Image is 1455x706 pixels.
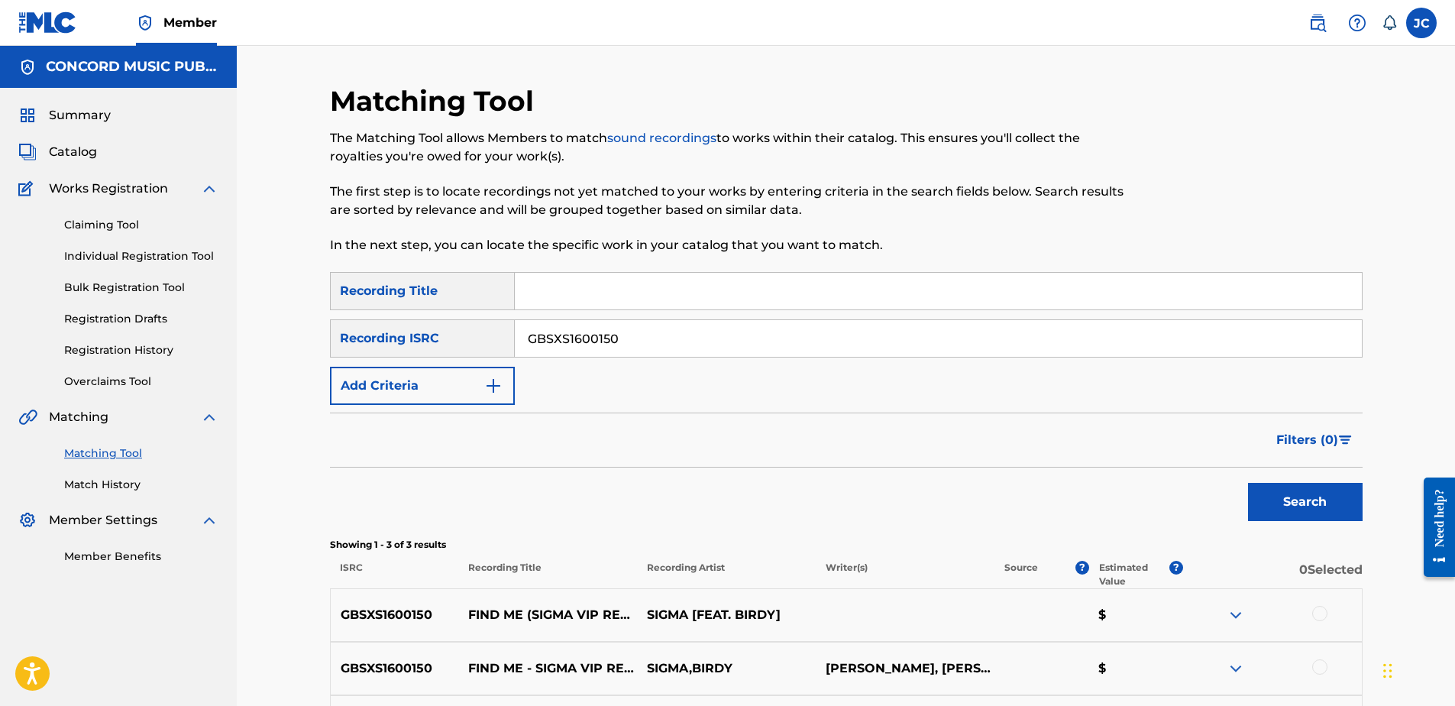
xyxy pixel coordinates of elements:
[330,84,542,118] h2: Matching Tool
[18,511,37,529] img: Member Settings
[64,342,218,358] a: Registration History
[1099,561,1169,588] p: Estimated Value
[637,659,816,678] p: SIGMA,BIRDY
[458,561,636,588] p: Recording Title
[1004,561,1038,588] p: Source
[330,236,1125,254] p: In the next step, you can locate the specific work in your catalog that you want to match.
[330,183,1125,219] p: The first step is to locate recordings not yet matched to your works by entering criteria in the ...
[18,143,97,161] a: CatalogCatalog
[1339,436,1352,445] img: filter
[64,445,218,461] a: Matching Tool
[18,58,37,76] img: Accounts
[816,561,994,588] p: Writer(s)
[64,374,218,390] a: Overclaims Tool
[200,180,218,198] img: expand
[64,217,218,233] a: Claiming Tool
[18,143,37,161] img: Catalog
[1348,14,1366,32] img: help
[1227,606,1245,624] img: expand
[49,106,111,125] span: Summary
[64,311,218,327] a: Registration Drafts
[458,659,637,678] p: FIND ME - SIGMA VIP REMIX
[18,180,38,198] img: Works Registration
[1248,483,1363,521] button: Search
[1308,14,1327,32] img: search
[607,131,716,145] a: sound recordings
[637,606,816,624] p: SIGMA [FEAT. BIRDY]
[1302,8,1333,38] a: Public Search
[458,606,637,624] p: FIND ME (SIGMA VIP REMIX)
[1088,659,1183,678] p: $
[64,549,218,565] a: Member Benefits
[816,659,994,678] p: [PERSON_NAME], [PERSON_NAME], [PERSON_NAME], [PERSON_NAME], [PERSON_NAME] VAN DEN BOGAERDE, [PERS...
[330,367,515,405] button: Add Criteria
[1383,648,1392,694] div: Drag
[18,106,37,125] img: Summary
[18,408,37,426] img: Matching
[200,408,218,426] img: expand
[330,561,458,588] p: ISRC
[1088,606,1183,624] p: $
[1267,421,1363,459] button: Filters (0)
[1406,8,1437,38] div: User Menu
[49,180,168,198] span: Works Registration
[1183,561,1362,588] p: 0 Selected
[331,606,459,624] p: GBSXS1600150
[18,106,111,125] a: SummarySummary
[484,377,503,395] img: 9d2ae6d4665cec9f34b9.svg
[49,143,97,161] span: Catalog
[1342,8,1373,38] div: Help
[64,280,218,296] a: Bulk Registration Tool
[331,659,459,678] p: GBSXS1600150
[330,129,1125,166] p: The Matching Tool allows Members to match to works within their catalog. This ensures you'll coll...
[1169,561,1183,575] span: ?
[1075,561,1089,575] span: ?
[330,538,1363,552] p: Showing 1 - 3 of 3 results
[1382,15,1397,31] div: Notifications
[1276,431,1338,449] span: Filters ( 0 )
[163,14,217,31] span: Member
[637,561,816,588] p: Recording Artist
[46,58,218,76] h5: CONCORD MUSIC PUBLISHING LLC
[136,14,154,32] img: Top Rightsholder
[1412,466,1455,589] iframe: Resource Center
[1379,633,1455,706] iframe: Chat Widget
[49,511,157,529] span: Member Settings
[18,11,77,34] img: MLC Logo
[64,477,218,493] a: Match History
[330,272,1363,529] form: Search Form
[200,511,218,529] img: expand
[1227,659,1245,678] img: expand
[64,248,218,264] a: Individual Registration Tool
[49,408,108,426] span: Matching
